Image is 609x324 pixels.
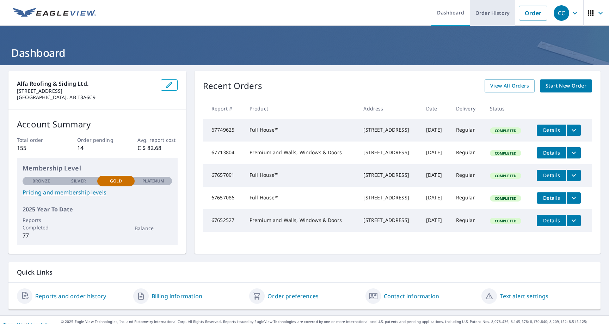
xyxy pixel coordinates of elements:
[450,164,484,187] td: Regular
[450,209,484,232] td: Regular
[32,178,50,184] p: Bronze
[203,98,244,119] th: Report #
[420,187,450,209] td: [DATE]
[537,215,566,226] button: detailsBtn-67652527
[23,205,172,214] p: 2025 Year To Date
[541,217,562,224] span: Details
[77,144,117,152] p: 14
[17,88,155,94] p: [STREET_ADDRESS]
[23,231,60,240] p: 77
[244,142,358,164] td: Premium and Walls, Windows & Doors
[566,125,581,136] button: filesDropdownBtn-67749625
[566,147,581,158] button: filesDropdownBtn-67713804
[203,187,244,209] td: 67657086
[546,82,586,90] span: Start New Order
[537,170,566,181] button: detailsBtn-67657091
[450,98,484,119] th: Delivery
[137,136,178,144] p: Avg. report cost
[485,79,535,92] a: View All Orders
[450,119,484,142] td: Regular
[13,8,96,18] img: EV Logo
[152,292,202,300] a: Billing information
[500,292,548,300] a: Text alert settings
[244,209,358,232] td: Premium and Walls, Windows & Doors
[71,178,86,184] p: Silver
[137,144,178,152] p: C $ 82.68
[541,172,562,179] span: Details
[203,142,244,164] td: 67713804
[358,98,420,119] th: Address
[450,187,484,209] td: Regular
[363,172,415,179] div: [STREET_ADDRESS]
[77,136,117,144] p: Order pending
[8,46,601,60] h1: Dashboard
[23,163,172,173] p: Membership Level
[110,178,122,184] p: Gold
[537,192,566,204] button: detailsBtn-67657086
[23,188,172,197] a: Pricing and membership levels
[142,178,165,184] p: Platinum
[541,194,562,201] span: Details
[484,98,531,119] th: Status
[17,144,57,152] p: 155
[203,119,244,142] td: 67749625
[363,126,415,133] div: [STREET_ADDRESS]
[267,292,319,300] a: Order preferences
[491,196,521,201] span: Completed
[244,98,358,119] th: Product
[554,5,569,21] div: CC
[244,164,358,187] td: Full House™
[540,79,592,92] a: Start New Order
[490,82,529,90] span: View All Orders
[491,173,521,178] span: Completed
[244,119,358,142] td: Full House™
[363,194,415,201] div: [STREET_ADDRESS]
[135,224,172,232] p: Balance
[420,98,450,119] th: Date
[537,147,566,158] button: detailsBtn-67713804
[537,125,566,136] button: detailsBtn-67749625
[203,209,244,232] td: 67652527
[420,209,450,232] td: [DATE]
[420,119,450,142] td: [DATE]
[35,292,106,300] a: Reports and order history
[541,149,562,156] span: Details
[566,215,581,226] button: filesDropdownBtn-67652527
[519,6,547,20] a: Order
[566,170,581,181] button: filesDropdownBtn-67657091
[491,218,521,223] span: Completed
[17,94,155,101] p: [GEOGRAPHIC_DATA], AB T3A6C9
[203,79,262,92] p: Recent Orders
[17,136,57,144] p: Total order
[450,142,484,164] td: Regular
[17,268,592,277] p: Quick Links
[23,216,60,231] p: Reports Completed
[244,187,358,209] td: Full House™
[566,192,581,204] button: filesDropdownBtn-67657086
[420,142,450,164] td: [DATE]
[384,292,439,300] a: Contact information
[491,128,521,133] span: Completed
[17,79,155,88] p: Alfa Roofing & Siding Ltd.
[203,164,244,187] td: 67657091
[17,118,178,131] p: Account Summary
[541,127,562,133] span: Details
[491,151,521,156] span: Completed
[363,149,415,156] div: [STREET_ADDRESS]
[363,217,415,224] div: [STREET_ADDRESS]
[420,164,450,187] td: [DATE]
